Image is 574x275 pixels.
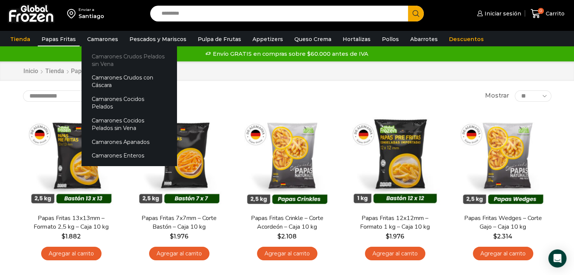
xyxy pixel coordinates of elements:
[548,249,566,267] div: Open Intercom Messenger
[82,49,177,71] a: Camarones Crudos Pelados sin Vena
[277,233,297,240] bdi: 2.108
[170,233,174,240] span: $
[483,10,521,17] span: Iniciar sesión
[459,214,546,231] a: Papas Fritas Wedges – Corte Gajo – Caja 10 kg
[365,247,425,261] a: Agregar al carrito: “Papas Fritas 12x12mm - Formato 1 kg - Caja 10 kg”
[378,32,403,46] a: Pollos
[493,233,497,240] span: $
[6,32,34,46] a: Tienda
[62,233,81,240] bdi: 1.882
[257,247,317,261] a: Agregar al carrito: “Papas Fritas Crinkle - Corte Acordeón - Caja 10 kg”
[23,67,88,76] nav: Breadcrumb
[82,114,177,135] a: Camarones Cocidos Pelados sin Vena
[249,32,287,46] a: Appetizers
[71,67,88,75] h1: Papas
[485,92,509,100] span: Mostrar
[473,247,533,261] a: Agregar al carrito: “Papas Fritas Wedges – Corte Gajo - Caja 10 kg”
[38,32,80,46] a: Papas Fritas
[78,7,104,12] div: Enviar a
[170,233,188,240] bdi: 1.976
[82,71,177,92] a: Camarones Crudos con Cáscara
[23,90,119,102] select: Pedido de la tienda
[493,233,512,240] bdi: 2.314
[82,135,177,149] a: Camarones Apanados
[277,233,281,240] span: $
[291,32,335,46] a: Queso Crema
[78,12,104,20] div: Santiago
[45,67,65,76] a: Tienda
[126,32,190,46] a: Pescados y Mariscos
[406,32,442,46] a: Abarrotes
[529,5,566,23] a: 0 Carrito
[62,233,65,240] span: $
[386,233,404,240] bdi: 1.976
[243,214,330,231] a: Papas Fritas Crinkle – Corte Acordeón – Caja 10 kg
[339,32,374,46] a: Hortalizas
[351,214,438,231] a: Papas Fritas 12x12mm – Formato 1 kg – Caja 10 kg
[544,10,565,17] span: Carrito
[149,247,209,261] a: Agregar al carrito: “Papas Fritas 7x7mm - Corte Bastón - Caja 10 kg”
[408,6,424,21] button: Search button
[445,32,488,46] a: Descuentos
[135,214,222,231] a: Papas Fritas 7x7mm – Corte Bastón – Caja 10 kg
[82,149,177,163] a: Camarones Enteros
[83,32,122,46] a: Camarones
[475,6,521,21] a: Iniciar sesión
[82,92,177,114] a: Camarones Cocidos Pelados
[194,32,245,46] a: Pulpa de Frutas
[538,8,544,14] span: 0
[41,247,102,261] a: Agregar al carrito: “Papas Fritas 13x13mm - Formato 2,5 kg - Caja 10 kg”
[67,7,78,20] img: address-field-icon.svg
[23,67,38,76] a: Inicio
[28,214,114,231] a: Papas Fritas 13x13mm – Formato 2,5 kg – Caja 10 kg
[386,233,389,240] span: $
